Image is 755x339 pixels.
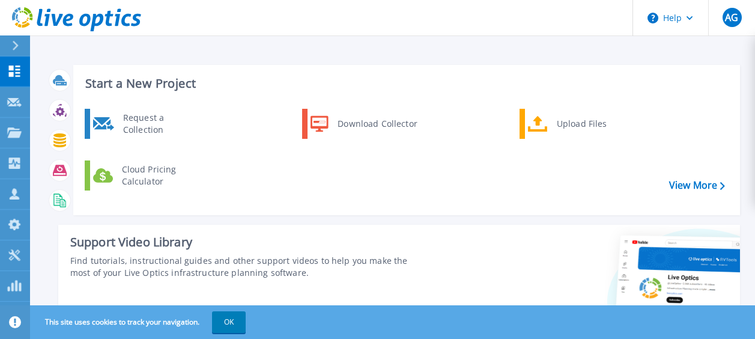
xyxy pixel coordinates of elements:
div: Upload Files [551,112,640,136]
button: OK [212,311,246,333]
div: Request a Collection [117,112,205,136]
div: Find tutorials, instructional guides and other support videos to help you make the most of your L... [70,255,425,279]
h3: Start a New Project [85,77,724,90]
a: Cloud Pricing Calculator [85,160,208,191]
div: Cloud Pricing Calculator [116,163,205,188]
a: Download Collector [302,109,425,139]
a: View More [669,180,725,191]
div: Support Video Library [70,234,425,250]
a: Request a Collection [85,109,208,139]
a: Upload Files [520,109,643,139]
span: This site uses cookies to track your navigation. [33,311,246,333]
span: AG [725,13,738,22]
div: Download Collector [332,112,422,136]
